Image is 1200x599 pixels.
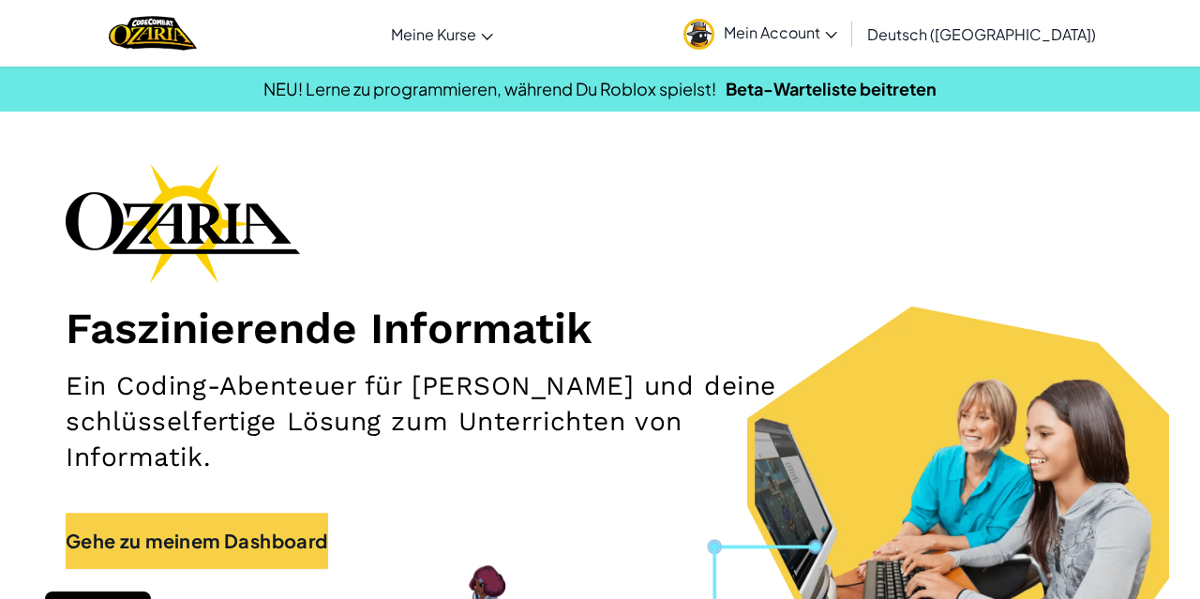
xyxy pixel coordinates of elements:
span: Mein Account [724,22,837,42]
span: Meine Kurse [391,24,476,44]
a: Gehe zu meinem Dashboard [66,513,328,569]
a: Deutsch ([GEOGRAPHIC_DATA]) [858,8,1105,59]
img: avatar [683,19,714,50]
h2: Ein Coding-Abenteuer für [PERSON_NAME] und deine schlüsselfertige Lösung zum Unterrichten von Inf... [66,368,782,475]
img: Home [109,14,196,52]
h1: Faszinierende Informatik [66,302,1134,354]
a: Beta-Warteliste beitreten [726,78,937,99]
span: NEU! Lerne zu programmieren, während Du Roblox spielst! [263,78,716,99]
span: Deutsch ([GEOGRAPHIC_DATA]) [867,24,1096,44]
a: Mein Account [674,4,847,63]
a: Ozaria by CodeCombat logo [109,14,196,52]
img: Ozaria branding logo [66,163,300,283]
a: Meine Kurse [382,8,502,59]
